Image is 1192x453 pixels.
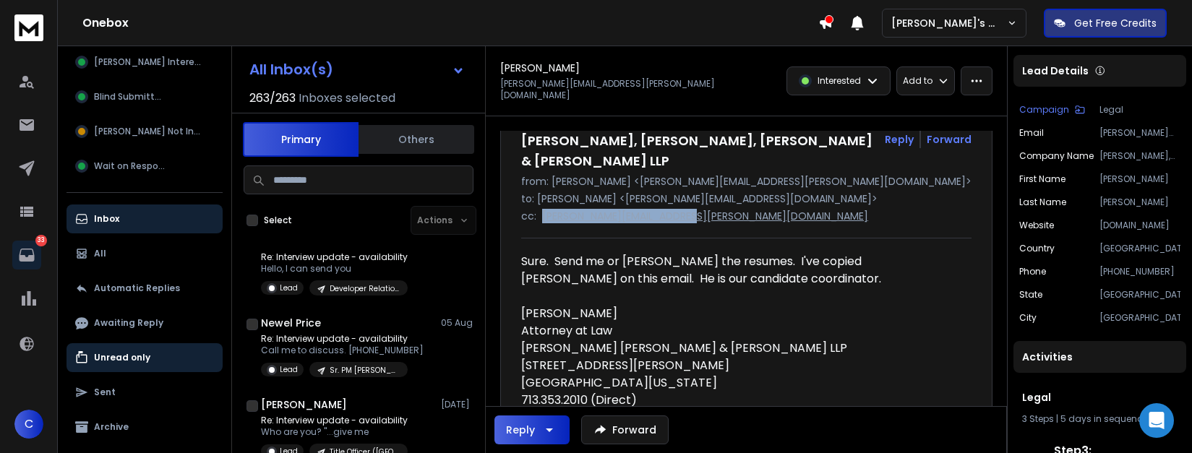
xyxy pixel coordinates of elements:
label: Select [264,215,292,226]
button: Reply [494,415,570,444]
p: Unread only [94,352,150,363]
p: Legal [1099,104,1180,116]
p: Re: Interview update - availability [261,333,424,345]
p: Interested [818,75,861,87]
h1: Newel Price [261,316,321,330]
button: Reply [885,132,914,147]
p: City [1019,312,1037,324]
button: Forward [581,415,669,444]
span: 5 days in sequence [1060,413,1148,425]
p: [PERSON_NAME]'s Workspace [891,16,1007,30]
p: All [94,248,106,259]
p: Archive [94,421,129,433]
p: website [1019,220,1054,231]
p: Email [1019,127,1044,139]
p: [DATE] [441,399,473,410]
button: Campaign [1019,104,1085,116]
button: Primary [243,122,359,157]
p: [DOMAIN_NAME] [1099,220,1180,231]
span: [PERSON_NAME] Not Inter [94,126,204,137]
div: | [1022,413,1178,425]
span: [PERSON_NAME] Interest [94,56,201,68]
p: Phone [1019,266,1046,277]
p: First Name [1019,173,1065,185]
p: Awaiting Reply [94,317,163,329]
img: logo [14,14,43,41]
p: 05 Aug [441,317,473,329]
h1: RE: Request for interview, [PERSON_NAME], [PERSON_NAME], [PERSON_NAME], [PERSON_NAME] & [PERSON_N... [521,111,876,171]
button: Others [359,124,474,155]
p: Campaign [1019,104,1069,116]
p: Re: Interview update - availability [261,415,408,426]
button: [PERSON_NAME] Not Inter [67,117,223,146]
p: Call me to discuss. [PHONE_NUMBER] [261,345,424,356]
p: Sr. PM [PERSON_NAME] | [GEOGRAPHIC_DATA] [330,365,399,376]
h1: [PERSON_NAME] [500,61,580,75]
p: Company Name [1019,150,1094,162]
p: [PERSON_NAME][EMAIL_ADDRESS][PERSON_NAME][DOMAIN_NAME] [1099,127,1180,139]
button: Inbox [67,204,223,233]
span: 3 Steps [1022,413,1054,425]
p: Re: Interview update - availability [261,251,408,263]
h1: Legal [1022,390,1178,405]
p: Lead Details [1022,64,1089,78]
p: Get Free Credits [1074,16,1157,30]
button: All [67,239,223,268]
p: 33 [35,235,47,246]
button: C [14,410,43,439]
button: Sent [67,378,223,407]
button: [PERSON_NAME] Interest [67,48,223,77]
button: Unread only [67,343,223,372]
p: Developer Relations Engineer [GEOGRAPHIC_DATA] [330,283,399,294]
button: Get Free Credits [1044,9,1167,38]
span: Blind Submittal [94,91,162,103]
p: Add to [903,75,932,87]
p: Who are you? "...give me [261,426,408,438]
h3: Inboxes selected [299,90,395,107]
button: Awaiting Reply [67,309,223,337]
p: Last Name [1019,197,1066,208]
p: State [1019,289,1042,301]
div: Open Intercom Messenger [1139,403,1174,438]
p: from: [PERSON_NAME] <[PERSON_NAME][EMAIL_ADDRESS][PERSON_NAME][DOMAIN_NAME]> [521,174,972,189]
p: Country [1019,243,1055,254]
div: Reply [506,423,535,437]
p: Lead [280,364,298,375]
h1: All Inbox(s) [249,62,333,77]
p: cc: [521,209,536,223]
p: [GEOGRAPHIC_DATA] [1099,289,1180,301]
p: Inbox [94,213,119,225]
p: [PERSON_NAME], [PERSON_NAME], [PERSON_NAME], [PERSON_NAME] & [PERSON_NAME] LLP [1099,150,1180,162]
p: [PERSON_NAME][EMAIL_ADDRESS][PERSON_NAME][DOMAIN_NAME] [542,209,868,223]
p: Automatic Replies [94,282,180,294]
button: Wait on Respons [67,152,223,181]
button: Archive [67,413,223,441]
span: Wait on Respons [94,160,168,172]
p: to: [PERSON_NAME] <[PERSON_NAME][EMAIL_ADDRESS][DOMAIN_NAME]> [521,191,972,206]
span: 263 / 263 [249,90,296,107]
h1: Onebox [82,14,818,32]
div: Activities [1013,341,1186,373]
p: [GEOGRAPHIC_DATA] [1099,243,1180,254]
p: [PERSON_NAME] [1099,197,1180,208]
p: Lead [280,282,298,293]
p: [PERSON_NAME][EMAIL_ADDRESS][PERSON_NAME][DOMAIN_NAME] [500,78,742,101]
a: 33 [12,241,41,269]
p: [PHONE_NUMBER] [1099,266,1180,277]
div: Forward [927,132,972,147]
p: [GEOGRAPHIC_DATA] [1099,312,1180,324]
p: Hello, I can send you [261,263,408,275]
button: Blind Submittal [67,82,223,111]
button: All Inbox(s) [238,55,476,84]
p: [PERSON_NAME] [1099,173,1180,185]
button: Automatic Replies [67,274,223,303]
p: Sent [94,387,116,398]
h1: [PERSON_NAME] [261,397,347,412]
